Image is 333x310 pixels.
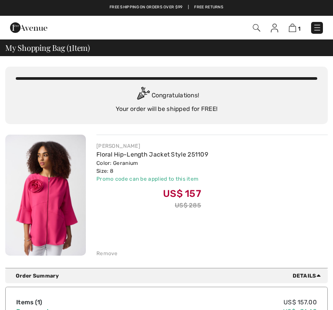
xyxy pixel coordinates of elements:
a: 1ère Avenue [10,24,47,31]
div: Congratulations! Your order will be shipped for FREE! [16,87,317,114]
div: Promo code can be applied to this item [96,175,208,183]
td: Items ( ) [16,298,137,307]
div: Remove [96,249,118,257]
img: Shopping Bag [289,24,296,32]
a: Free shipping on orders over $99 [110,4,183,11]
div: [PERSON_NAME] [96,142,208,150]
s: US$ 285 [175,202,201,209]
a: Free Returns [194,4,223,11]
span: US$ 157 [163,188,201,200]
img: Search [253,24,260,32]
span: 1 [69,42,72,52]
span: | [188,4,189,11]
td: US$ 157.00 [137,298,317,307]
span: Details [293,272,324,280]
div: Order Summary [16,272,324,280]
a: Floral Hip-Length Jacket Style 251109 [96,151,208,158]
span: My Shopping Bag ( Item) [5,44,90,52]
a: 1 [289,23,301,32]
img: Congratulation2.svg [134,87,152,104]
span: 1 [37,299,40,306]
img: 1ère Avenue [10,19,47,36]
img: Floral Hip-Length Jacket Style 251109 [5,135,86,256]
span: 1 [298,25,301,32]
img: My Info [271,24,278,32]
div: Color: Geranium Size: 8 [96,159,208,175]
img: Menu [313,23,322,32]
